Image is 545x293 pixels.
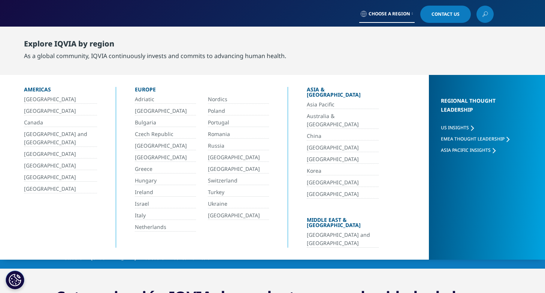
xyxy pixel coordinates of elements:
[24,107,97,115] a: [GEOGRAPHIC_DATA]
[208,153,269,162] a: [GEOGRAPHIC_DATA]
[135,211,196,220] a: Italy
[135,165,196,173] a: Greece
[208,107,269,115] a: Poland
[24,51,286,60] div: As a global community, IQVIA continuously invests and commits to advancing human health.
[208,188,269,197] a: Turkey
[307,87,379,100] div: Asia & [GEOGRAPHIC_DATA]
[208,211,269,220] a: [GEOGRAPHIC_DATA]
[307,132,379,141] a: China
[307,231,379,248] a: [GEOGRAPHIC_DATA] and [GEOGRAPHIC_DATA]
[441,136,505,142] span: EMEA Thought Leadership
[135,142,196,150] a: [GEOGRAPHIC_DATA]
[208,95,269,104] a: Nordics
[307,155,379,164] a: [GEOGRAPHIC_DATA]
[208,200,269,208] a: Ukraine
[135,188,196,197] a: Ireland
[135,118,196,127] a: Bulgaria
[208,142,269,150] a: Russia
[24,150,97,158] a: [GEOGRAPHIC_DATA]
[307,144,379,152] a: [GEOGRAPHIC_DATA]
[208,165,269,173] a: [GEOGRAPHIC_DATA]
[135,153,196,162] a: [GEOGRAPHIC_DATA]
[24,87,97,95] div: Americas
[307,112,379,129] a: Australia & [GEOGRAPHIC_DATA]
[24,118,97,127] a: Canada
[135,107,196,115] a: [GEOGRAPHIC_DATA]
[24,185,97,193] a: [GEOGRAPHIC_DATA]
[115,26,494,61] nav: Primary
[6,271,24,289] button: Configuración de cookies
[441,147,491,153] span: Asia Pacific Insights
[441,124,474,131] a: US Insights
[24,161,97,170] a: [GEOGRAPHIC_DATA]
[432,12,460,16] span: Contact Us
[24,95,97,104] a: [GEOGRAPHIC_DATA]
[307,217,379,231] div: Middle East & [GEOGRAPHIC_DATA]
[135,87,269,95] div: Europe
[369,11,410,17] span: Choose a Region
[24,130,97,147] a: [GEOGRAPHIC_DATA] and [GEOGRAPHIC_DATA]
[135,200,196,208] a: Israel
[208,130,269,139] a: Romania
[208,118,269,127] a: Portugal
[441,124,469,131] span: US Insights
[307,100,379,109] a: Asia Pacific
[24,39,286,51] div: Explore IQVIA by region
[24,173,97,182] a: [GEOGRAPHIC_DATA]
[135,223,196,232] a: Netherlands
[307,190,379,199] a: [GEOGRAPHIC_DATA]
[441,136,509,142] a: EMEA Thought Leadership
[420,6,471,23] a: Contact Us
[441,96,520,124] div: Regional Thought Leadership
[307,167,379,175] a: Korea
[135,95,196,104] a: Adriatic
[307,178,379,187] a: [GEOGRAPHIC_DATA]
[135,130,196,139] a: Czech Republic
[208,176,269,185] a: Switzerland
[135,176,196,185] a: Hungary
[441,147,496,153] a: Asia Pacific Insights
